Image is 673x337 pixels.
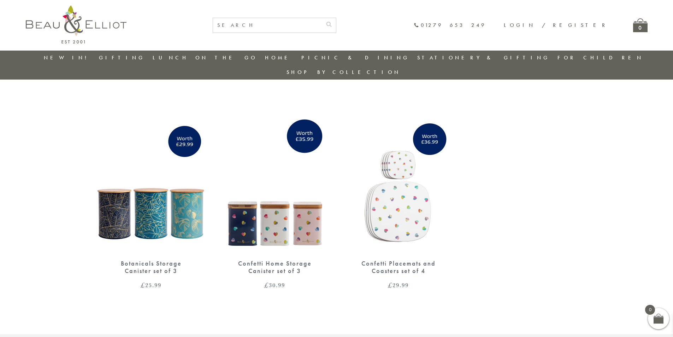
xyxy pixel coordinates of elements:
[265,54,293,61] a: Home
[557,54,643,61] a: For Children
[96,111,206,288] a: Botanicals Set of 3 storage canisters Botanicals Storage Canister set of 3 £25.99
[109,260,194,274] div: Botanicals Storage Canister set of 3
[44,54,91,61] a: New in!
[264,281,285,289] bdi: 30.99
[301,54,409,61] a: Picnic & Dining
[141,281,145,289] span: £
[388,281,409,289] bdi: 29.99
[414,22,486,28] a: 01279 653 249
[287,69,401,76] a: Shop by collection
[153,54,257,61] a: Lunch On The Go
[645,305,655,315] span: 0
[417,54,550,61] a: Stationery & Gifting
[356,260,441,274] div: Confetti Placemats and Coasters set of 4
[141,281,161,289] bdi: 25.99
[232,260,317,274] div: Confetti Home Storage Canister set of 3
[344,111,453,288] a: Confetti Placemats and Coasters set of 4 Confetti Placemats and Coasters set of 4 £29.99
[99,54,145,61] a: Gifting
[633,18,648,32] a: 0
[220,111,330,253] img: Confetti Home Storage Canister set of 3
[220,111,330,288] a: Confetti Home Storage Canister set of 3 Confetti Home Storage Canister set of 3 £30.99
[264,281,269,289] span: £
[96,111,206,253] img: Botanicals Set of 3 storage canisters
[344,111,453,253] img: Confetti Placemats and Coasters set of 4
[388,281,392,289] span: £
[504,22,608,29] a: Login / Register
[26,5,126,43] img: logo
[213,18,322,33] input: SEARCH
